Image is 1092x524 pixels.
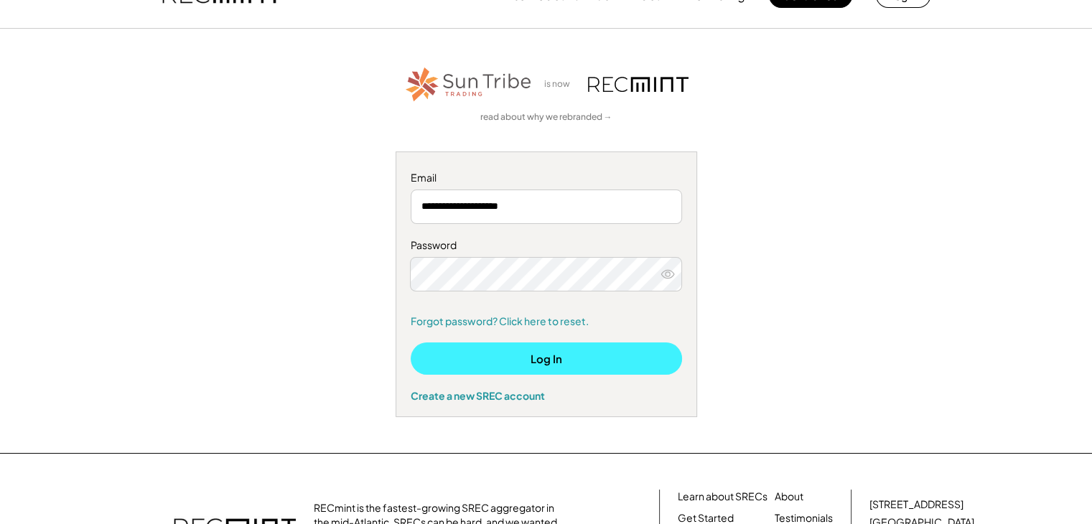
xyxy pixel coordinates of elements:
[678,490,767,504] a: Learn about SRECs
[411,238,682,253] div: Password
[404,65,533,104] img: STT_Horizontal_Logo%2B-%2BColor.png
[411,171,682,185] div: Email
[411,389,682,402] div: Create a new SREC account
[869,497,963,512] div: [STREET_ADDRESS]
[541,78,581,90] div: is now
[775,490,803,504] a: About
[480,111,612,123] a: read about why we rebranded →
[411,342,682,375] button: Log In
[411,314,682,329] a: Forgot password? Click here to reset.
[588,77,689,92] img: recmint-logotype%403x.png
